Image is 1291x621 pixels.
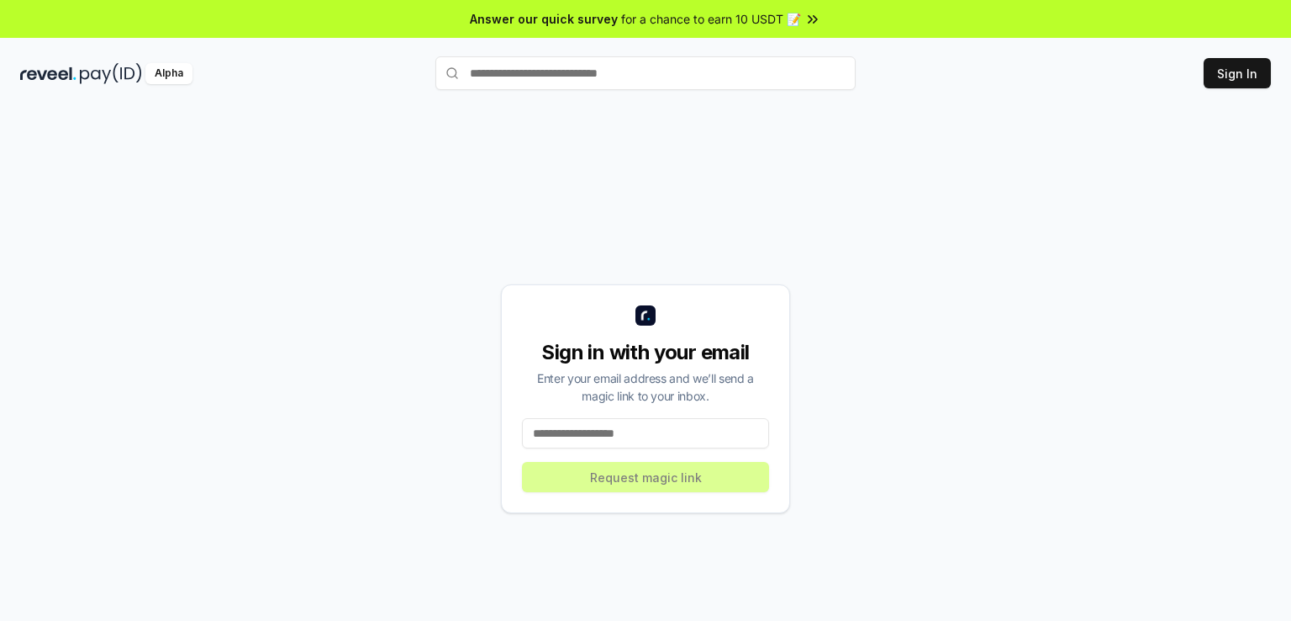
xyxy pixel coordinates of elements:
div: Enter your email address and we’ll send a magic link to your inbox. [522,369,769,405]
div: Sign in with your email [522,339,769,366]
img: logo_small [635,305,656,326]
img: reveel_dark [20,63,76,84]
button: Sign In [1204,58,1271,88]
span: for a chance to earn 10 USDT 📝 [621,10,801,28]
span: Answer our quick survey [470,10,618,28]
img: pay_id [80,63,142,84]
div: Alpha [145,63,192,84]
